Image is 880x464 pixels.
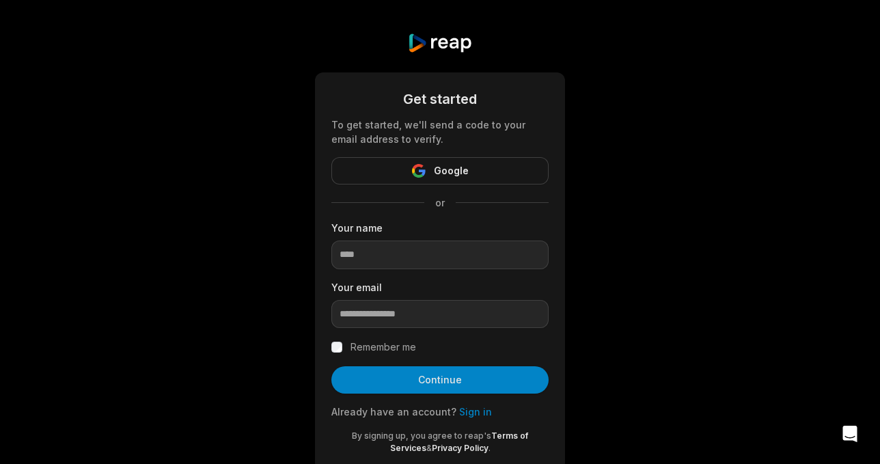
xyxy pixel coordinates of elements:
[424,195,456,210] span: or
[459,406,492,418] a: Sign in
[331,366,549,394] button: Continue
[489,443,491,453] span: .
[407,33,472,53] img: reap
[331,157,549,185] button: Google
[331,118,549,146] div: To get started, we'll send a code to your email address to verify.
[331,406,456,418] span: Already have an account?
[352,431,491,441] span: By signing up, you agree to reap's
[331,280,549,295] label: Your email
[432,443,489,453] a: Privacy Policy
[331,221,549,235] label: Your name
[834,418,866,450] div: Open Intercom Messenger
[426,443,432,453] span: &
[434,163,469,179] span: Google
[331,89,549,109] div: Get started
[350,339,416,355] label: Remember me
